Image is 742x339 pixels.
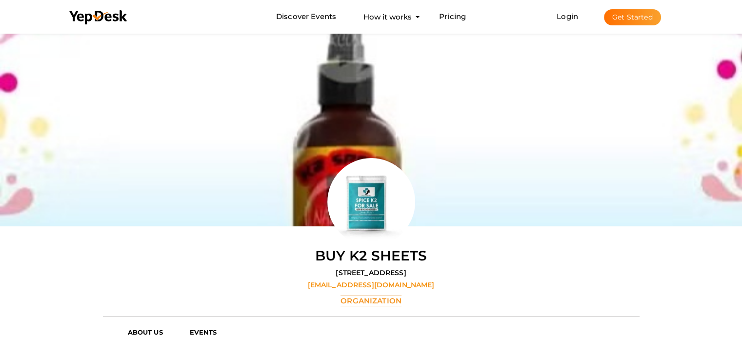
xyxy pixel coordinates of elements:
[315,246,427,265] label: Buy K2 Sheets
[308,280,435,290] label: [EMAIL_ADDRESS][DOMAIN_NAME]
[604,9,661,25] button: Get Started
[341,295,401,306] label: Organization
[439,8,466,26] a: Pricing
[327,158,415,246] img: L3I9SIVY_normal.jpeg
[190,328,217,336] b: EVENTS
[128,328,163,336] b: ABOUT US
[361,8,415,26] button: How it works
[336,268,406,278] label: [STREET_ADDRESS]
[557,12,578,21] a: Login
[276,8,336,26] a: Discover Events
